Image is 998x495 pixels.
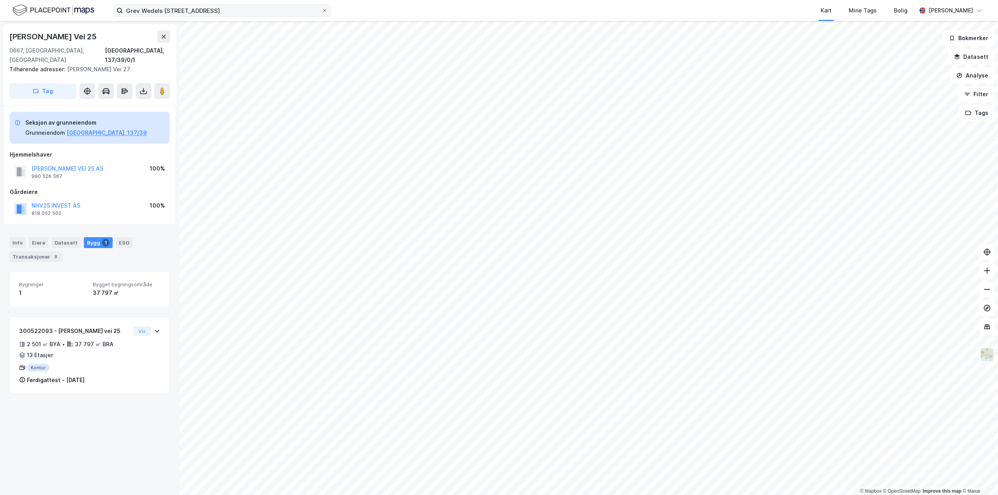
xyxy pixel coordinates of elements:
[52,253,60,261] div: 8
[10,150,170,159] div: Hjemmelshaver
[75,340,113,349] div: 37 797 ㎡ BRA
[12,4,94,17] img: logo.f888ab2527a4732fd821a326f86c7f29.svg
[51,237,81,248] div: Datasett
[19,326,130,336] div: 300522093 - [PERSON_NAME] vei 25
[942,30,995,46] button: Bokmerker
[19,288,87,298] div: 1
[860,488,881,494] a: Mapbox
[25,118,147,127] div: Seksjon av grunneiendom
[150,164,165,173] div: 100%
[19,281,87,288] span: Bygninger
[93,288,160,298] div: 37 797 ㎡
[93,281,160,288] span: Bygget bygningsområde
[62,341,65,347] div: •
[9,46,105,65] div: 0667, [GEOGRAPHIC_DATA], [GEOGRAPHIC_DATA]
[27,375,85,385] div: Ferdigattest - [DATE]
[150,201,165,210] div: 100%
[883,488,921,494] a: OpenStreetMap
[929,6,973,15] div: [PERSON_NAME]
[9,65,164,74] div: [PERSON_NAME] Vei 27
[959,458,998,495] iframe: Chat Widget
[9,66,67,72] span: Tilhørende adresser:
[957,86,995,102] button: Filter
[9,237,26,248] div: Info
[849,6,877,15] div: Mine Tags
[133,326,151,336] button: Vis
[950,68,995,83] button: Analyse
[102,239,110,247] div: 1
[84,237,113,248] div: Bygg
[67,128,147,137] button: [GEOGRAPHIC_DATA], 137/39
[32,173,62,180] div: 990 526 567
[947,49,995,65] button: Datasett
[959,105,995,121] button: Tags
[894,6,908,15] div: Bolig
[821,6,832,15] div: Kart
[27,340,60,349] div: 2 501 ㎡ BYA
[123,5,322,16] input: Søk på adresse, matrikkel, gårdeiere, leietakere eller personer
[9,83,76,99] button: Tag
[29,237,48,248] div: Eiere
[116,237,133,248] div: ESG
[980,347,994,362] img: Z
[923,488,961,494] a: Improve this map
[105,46,170,65] div: [GEOGRAPHIC_DATA], 137/39/0/1
[25,128,65,137] div: Grunneiendom
[32,210,61,217] div: 818 052 502
[9,251,63,262] div: Transaksjoner
[9,30,98,43] div: [PERSON_NAME] Vei 25
[10,187,170,197] div: Gårdeiere
[27,351,53,360] div: 13 Etasjer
